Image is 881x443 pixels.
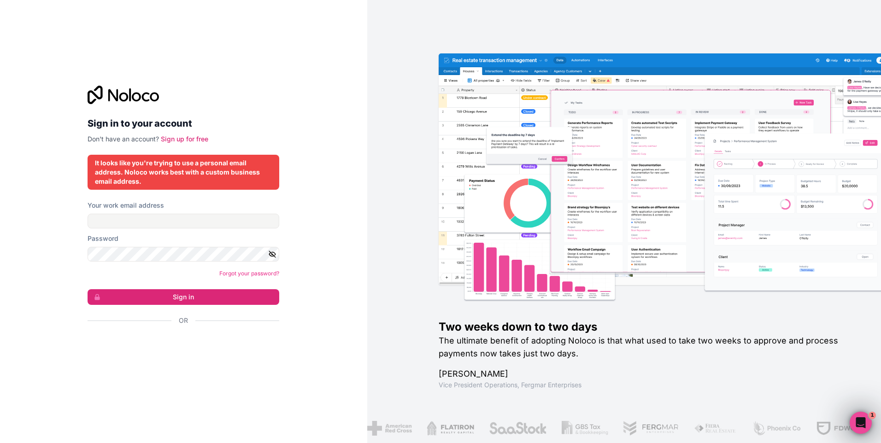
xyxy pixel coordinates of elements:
[623,421,679,436] img: /assets/fergmar-CudnrXN5.png
[88,214,279,228] input: Email address
[488,421,546,436] img: /assets/saastock-C6Zbiodz.png
[161,135,208,143] a: Sign up for free
[439,320,852,334] h1: Two weeks down to two days
[366,421,411,436] img: /assets/american-red-cross-BAupjrZR.png
[179,316,188,325] span: Or
[219,270,279,277] a: Forgot your password?
[88,201,164,210] label: Your work email address
[439,380,852,390] h1: Vice President Operations , Fergmar Enterprises
[88,135,159,143] span: Don't have an account?
[426,421,473,436] img: /assets/flatiron-C8eUkumj.png
[83,335,276,356] iframe: Botón Iniciar sesión con Google
[88,247,279,262] input: Password
[439,334,852,360] h2: The ultimate benefit of adopting Noloco is that what used to take two weeks to approve and proces...
[88,234,118,243] label: Password
[439,367,852,380] h1: [PERSON_NAME]
[88,115,279,132] h2: Sign in to your account
[816,421,869,436] img: /assets/fdworks-Bi04fVtw.png
[561,421,608,436] img: /assets/gbstax-C-GtDUiK.png
[850,412,872,434] iframe: Intercom live chat
[88,289,279,305] button: Sign in
[693,421,737,436] img: /assets/fiera-fwj2N5v4.png
[869,412,876,419] span: 1
[751,421,801,436] img: /assets/phoenix-BREaitsQ.png
[95,158,272,186] div: It looks like you're trying to use a personal email address. Noloco works best with a custom busi...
